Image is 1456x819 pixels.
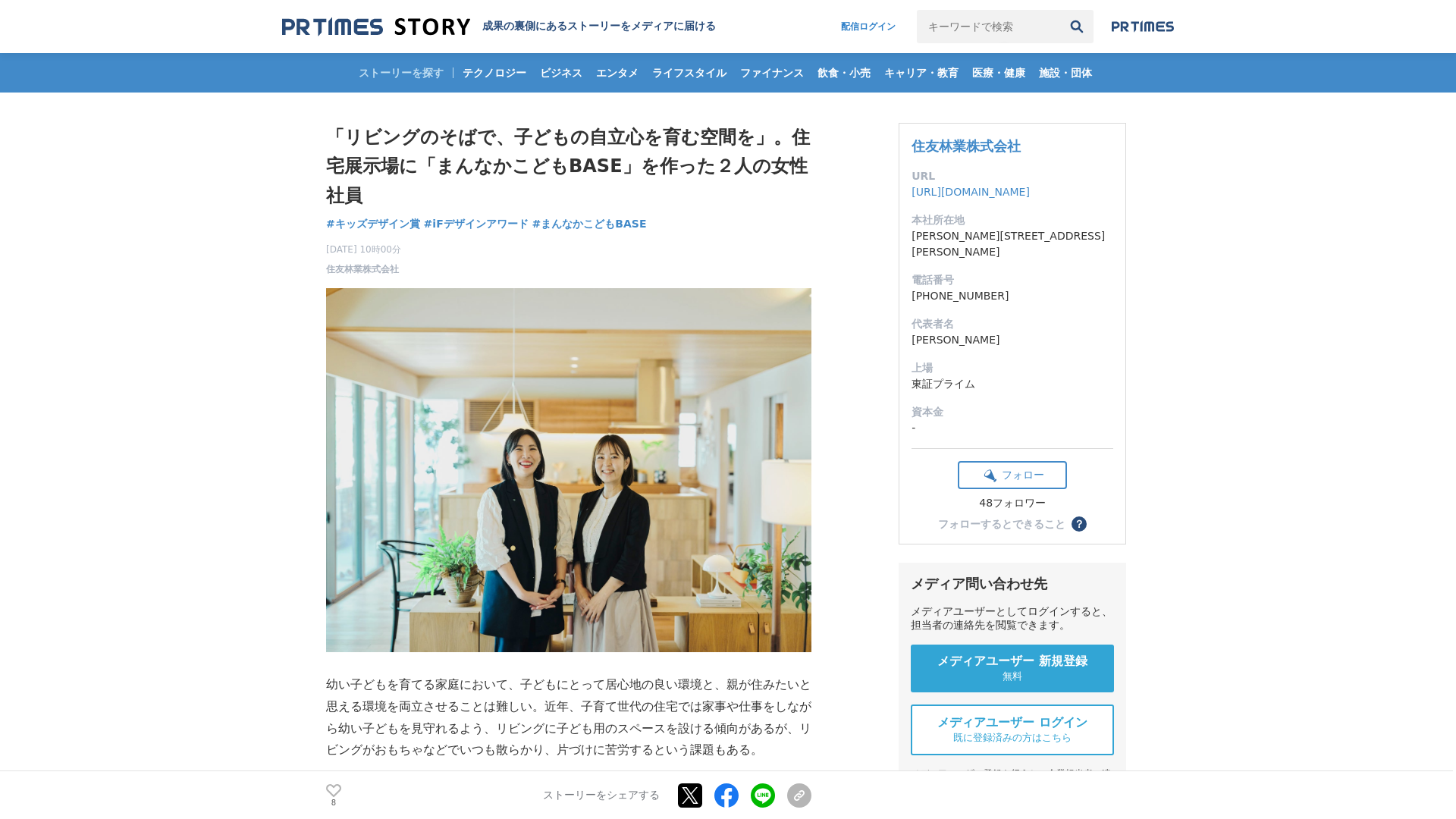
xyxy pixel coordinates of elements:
[326,799,341,806] p: 8
[937,715,1087,731] span: メディアユーザー ログイン
[912,186,1030,198] a: [URL][DOMAIN_NAME]
[534,66,588,80] span: ビジネス
[912,360,1113,376] dt: 上場
[646,66,733,80] span: ライフスタイル
[912,420,1113,436] dd: -
[911,605,1114,632] div: メディアユーザーとしてログインすると、担当者の連絡先を閲覧できます。
[912,138,1021,154] a: 住友林業株式会社
[912,212,1113,228] dt: 本社所在地
[912,168,1113,184] dt: URL
[424,216,529,232] a: #iFデザインアワード
[938,519,1065,529] div: フォローするとできること
[1112,20,1174,33] img: prtimes
[1003,670,1022,683] span: 無料
[326,243,401,256] span: [DATE] 10時00分
[457,53,532,93] a: テクノロジー
[912,332,1113,348] dd: [PERSON_NAME]
[326,674,811,761] p: 幼い子どもを育てる家庭において、子どもにとって居心地の良い環境と、親が住みたいと思える環境を両立させることは難しい。近年、子育て世代の住宅では家事や仕事をしながら幼い子どもを見守れるよう、リビン...
[1033,53,1098,93] a: 施設・団体
[1072,516,1087,532] button: ？
[326,262,399,276] a: 住友林業株式会社
[911,645,1114,692] a: メディアユーザー 新規登録 無料
[958,497,1067,510] div: 48フォロワー
[734,66,810,80] span: ファイナンス
[811,53,877,93] a: 飲食・小売
[912,228,1113,260] dd: [PERSON_NAME][STREET_ADDRESS][PERSON_NAME]
[1074,519,1084,529] span: ？
[937,654,1087,670] span: メディアユーザー 新規登録
[457,66,532,80] span: テクノロジー
[878,66,965,80] span: キャリア・教育
[911,704,1114,755] a: メディアユーザー ログイン 既に登録済みの方はこちら
[966,66,1031,80] span: 医療・健康
[966,53,1031,93] a: 医療・健康
[912,404,1113,420] dt: 資本金
[826,10,911,43] a: 配信ログイン
[811,66,877,80] span: 飲食・小売
[1033,66,1098,80] span: 施設・団体
[734,53,810,93] a: ファイナンス
[326,123,811,210] h1: 「リビングのそばで、子どもの自立心を育む空間を」。住宅展示場に「まんなかこどもBASE」を作った２人の女性社員
[912,288,1113,304] dd: [PHONE_NUMBER]
[532,217,647,231] span: #まんなかこどもBASE
[534,53,588,93] a: ビジネス
[326,216,420,232] a: #キッズデザイン賞
[646,53,733,93] a: ライフスタイル
[326,217,420,231] span: #キッズデザイン賞
[543,789,660,802] p: ストーリーをシェアする
[1060,10,1094,43] button: 検索
[911,575,1114,593] div: メディア問い合わせ先
[590,66,645,80] span: エンタメ
[482,20,716,33] h2: 成果の裏側にあるストーリーをメディアに届ける
[912,376,1113,392] dd: 東証プライム
[326,288,811,652] img: thumbnail_b74e13d0-71d4-11f0-8cd6-75e66c4aab62.jpg
[912,316,1113,332] dt: 代表者名
[282,17,716,37] a: 成果の裏側にあるストーリーをメディアに届ける 成果の裏側にあるストーリーをメディアに届ける
[878,53,965,93] a: キャリア・教育
[953,731,1072,745] span: 既に登録済みの方はこちら
[917,10,1060,43] input: キーワードで検索
[590,53,645,93] a: エンタメ
[532,216,647,232] a: #まんなかこどもBASE
[424,217,529,231] span: #iFデザインアワード
[912,272,1113,288] dt: 電話番号
[958,461,1067,489] button: フォロー
[282,17,470,37] img: 成果の裏側にあるストーリーをメディアに届ける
